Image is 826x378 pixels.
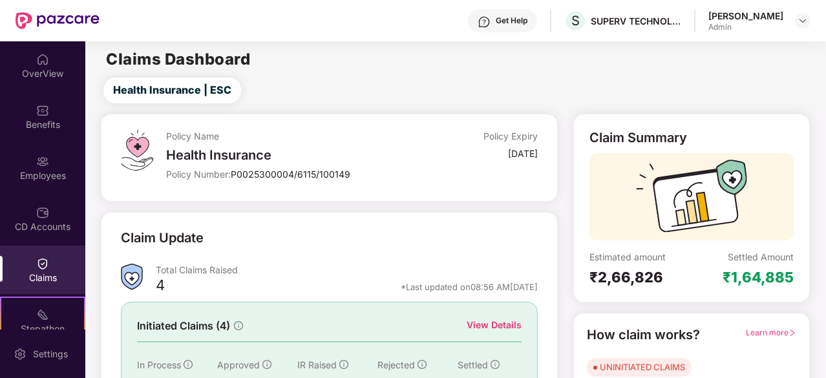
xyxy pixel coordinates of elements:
img: New Pazcare Logo [16,12,100,29]
span: P0025300004/6115/100149 [231,169,350,180]
div: UNINITIATED CLAIMS [600,361,685,373]
div: View Details [467,318,522,332]
button: Health Insurance | ESC [103,78,241,103]
span: info-circle [339,360,348,369]
div: Policy Expiry [483,130,538,142]
div: ₹2,66,826 [589,268,692,286]
span: info-circle [184,360,193,369]
div: Claim Update [121,228,204,248]
img: svg+xml;base64,PHN2ZyBpZD0iU2V0dGluZy0yMHgyMCIgeG1sbnM9Imh0dHA6Ly93d3cudzMub3JnLzIwMDAvc3ZnIiB3aW... [14,348,26,361]
img: svg+xml;base64,PHN2ZyBpZD0iQ0RfQWNjb3VudHMiIGRhdGEtbmFtZT0iQ0QgQWNjb3VudHMiIHhtbG5zPSJodHRwOi8vd3... [36,206,49,219]
div: Estimated amount [589,251,692,263]
div: Policy Name [166,130,414,142]
img: svg+xml;base64,PHN2ZyBpZD0iSG9tZSIgeG1sbnM9Imh0dHA6Ly93d3cudzMub3JnLzIwMDAvc3ZnIiB3aWR0aD0iMjAiIG... [36,53,49,66]
img: ClaimsSummaryIcon [121,264,143,290]
span: Initiated Claims (4) [137,318,230,334]
div: 4 [156,276,165,298]
span: Rejected [377,359,415,370]
div: Get Help [496,16,527,26]
div: Total Claims Raised [156,264,538,276]
div: How claim works? [587,325,700,345]
img: svg+xml;base64,PHN2ZyBpZD0iQ2xhaW0iIHhtbG5zPSJodHRwOi8vd3d3LnczLm9yZy8yMDAwL3N2ZyIgd2lkdGg9IjIwIi... [36,257,49,270]
img: svg+xml;base64,PHN2ZyB3aWR0aD0iMTcyIiBoZWlnaHQ9IjExMyIgdmlld0JveD0iMCAwIDE3MiAxMTMiIGZpbGw9Im5vbm... [636,160,747,240]
span: info-circle [262,360,271,369]
span: info-circle [234,321,243,330]
div: Settings [29,348,72,361]
div: Settled Amount [728,251,794,263]
div: Policy Number: [166,168,414,180]
img: svg+xml;base64,PHN2ZyBpZD0iQmVuZWZpdHMiIHhtbG5zPSJodHRwOi8vd3d3LnczLm9yZy8yMDAwL3N2ZyIgd2lkdGg9Ij... [36,104,49,117]
div: Claim Summary [589,130,687,145]
span: IR Raised [297,359,337,370]
div: Admin [708,22,783,32]
div: [PERSON_NAME] [708,10,783,22]
img: svg+xml;base64,PHN2ZyBpZD0iRHJvcGRvd24tMzJ4MzIiIHhtbG5zPSJodHRwOi8vd3d3LnczLm9yZy8yMDAwL3N2ZyIgd2... [798,16,808,26]
span: info-circle [491,360,500,369]
img: svg+xml;base64,PHN2ZyB4bWxucz0iaHR0cDovL3d3dy53My5vcmcvMjAwMC9zdmciIHdpZHRoPSIyMSIgaGVpZ2h0PSIyMC... [36,308,49,321]
span: Health Insurance | ESC [113,82,231,98]
div: *Last updated on 08:56 AM[DATE] [401,281,538,293]
h2: Claims Dashboard [106,52,250,67]
span: In Process [137,359,181,370]
span: Settled [458,359,488,370]
img: svg+xml;base64,PHN2ZyBpZD0iSGVscC0zMngzMiIgeG1sbnM9Imh0dHA6Ly93d3cudzMub3JnLzIwMDAvc3ZnIiB3aWR0aD... [478,16,491,28]
span: Approved [217,359,260,370]
div: [DATE] [508,147,538,160]
span: right [789,329,796,337]
div: SUPERV TECHNOLOGIES PRIVATE LIMITED [591,15,681,27]
div: Stepathon [1,322,84,335]
div: ₹1,64,885 [723,268,794,286]
img: svg+xml;base64,PHN2ZyB4bWxucz0iaHR0cDovL3d3dy53My5vcmcvMjAwMC9zdmciIHdpZHRoPSI0OS4zMiIgaGVpZ2h0PS... [121,130,153,171]
span: S [571,13,580,28]
div: Health Insurance [166,147,414,163]
span: Learn more [746,328,796,337]
span: info-circle [418,360,427,369]
img: svg+xml;base64,PHN2ZyBpZD0iRW1wbG95ZWVzIiB4bWxucz0iaHR0cDovL3d3dy53My5vcmcvMjAwMC9zdmciIHdpZHRoPS... [36,155,49,168]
